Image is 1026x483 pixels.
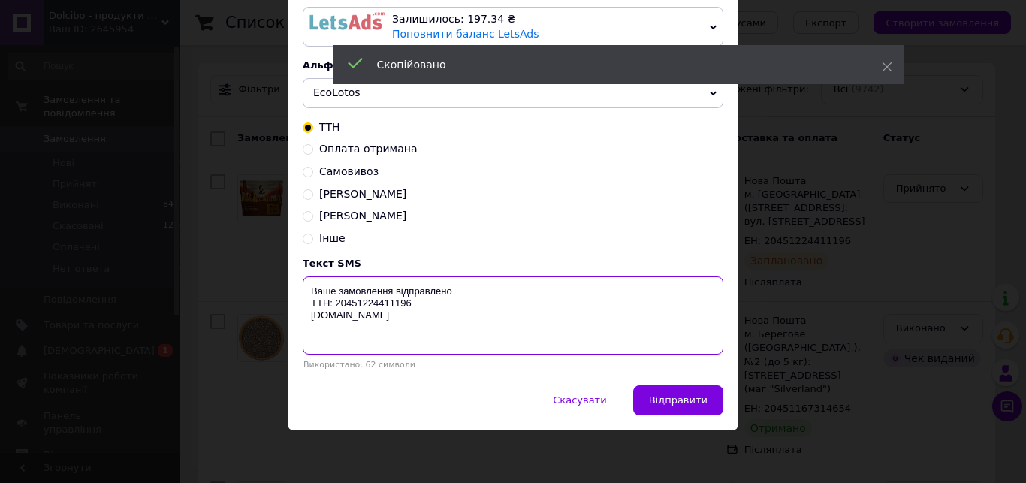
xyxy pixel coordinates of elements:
div: Залишилось: 197.34 ₴ [392,12,704,27]
span: Оплата отримана [319,143,417,155]
span: [PERSON_NAME] [319,188,406,200]
span: Скасувати [553,394,606,406]
div: Скопійовано [377,57,844,72]
span: Альфа-ім'я [303,59,364,71]
a: Поповнити баланс LetsAds [392,28,539,40]
button: Скасувати [537,385,622,415]
span: Інше [319,232,346,244]
div: Текст SMS [303,258,723,269]
span: ТТН [319,121,340,133]
textarea: Ваше замовлення відправлено ТТН: 20451224411196 [DOMAIN_NAME] [303,276,723,355]
span: Відправити [649,394,708,406]
span: EcoLotos [313,86,361,98]
span: [PERSON_NAME] [319,210,406,222]
button: Відправити [633,385,723,415]
div: Використано: 62 символи [303,360,723,370]
span: Самовивоз [319,165,379,177]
